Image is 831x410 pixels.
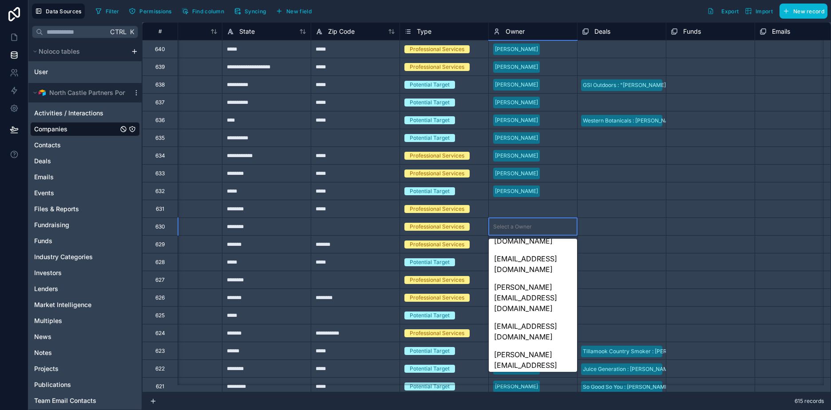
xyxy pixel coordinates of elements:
a: Syncing [231,4,273,18]
div: Professional Services [410,170,464,177]
div: 637 [155,99,165,106]
button: Permissions [126,4,174,18]
div: 628 [155,259,165,266]
div: [PERSON_NAME] [495,382,538,390]
span: 615 records [795,398,824,405]
div: Potential Target [410,365,450,373]
div: Professional Services [410,205,464,213]
div: Professional Services [410,223,464,231]
div: Professional Services [410,329,464,337]
div: Potential Target [410,382,450,390]
div: 627 [155,276,165,284]
div: Professional Services [410,240,464,248]
div: 631 [156,205,164,213]
div: [PERSON_NAME] [495,99,538,106]
div: Professional Services [410,294,464,302]
div: 629 [155,241,165,248]
span: State [239,27,255,36]
div: [PERSON_NAME] [495,81,538,89]
span: Zip Code [328,27,355,36]
div: 638 [155,81,165,88]
span: Export [721,8,739,15]
div: [PERSON_NAME] [495,116,538,124]
div: 630 [155,223,165,230]
a: Permissions [126,4,178,18]
div: Professional Services [410,276,464,284]
div: Potential Target [410,347,450,355]
div: 634 [155,152,165,159]
div: 640 [155,46,165,53]
span: Owner [506,27,525,36]
div: [PERSON_NAME] [495,134,538,142]
div: [PERSON_NAME][EMAIL_ADDRESS][DOMAIN_NAME] [489,346,577,385]
div: [PERSON_NAME] [495,170,538,177]
span: Find column [192,8,224,15]
div: 635 [155,134,165,142]
a: New record [776,4,827,19]
div: Professional Services [410,45,464,53]
div: Select a Owner [493,223,532,230]
button: Data Sources [32,4,85,19]
div: 626 [155,294,165,301]
div: Potential Target [410,99,450,106]
div: 624 [155,330,165,337]
div: 623 [155,347,165,355]
div: Potential Target [410,258,450,266]
div: [PERSON_NAME][EMAIL_ADDRESS][DOMAIN_NAME] [489,278,577,317]
div: [PERSON_NAME] [495,187,538,195]
span: Type [417,27,431,36]
button: New record [780,4,827,19]
div: 639 [155,63,165,71]
span: Funds [683,27,701,36]
span: Syncing [245,8,266,15]
div: Professional Services [410,63,464,71]
span: New record [793,8,824,15]
div: 636 [155,117,165,124]
div: [PERSON_NAME] [495,45,538,53]
div: 632 [155,188,165,195]
span: K [129,29,135,35]
span: New field [286,8,312,15]
div: Potential Target [410,311,450,319]
div: Professional Services [410,152,464,160]
div: Tillamook Country Smoker : [PERSON_NAME] , [PERSON_NAME] [PERSON_NAME] - Book / CIM [583,347,822,355]
div: # [149,28,171,35]
button: Find column [178,4,227,18]
div: [PERSON_NAME] [495,63,538,71]
div: So Good So You : [PERSON_NAME] , [PERSON_NAME] - Lead [583,383,735,391]
span: Import [756,8,773,15]
div: 633 [155,170,165,177]
span: Deals [594,27,610,36]
button: Filter [92,4,123,18]
button: New field [273,4,315,18]
button: Syncing [231,4,269,18]
div: Potential Target [410,134,450,142]
span: Ctrl [109,26,127,37]
div: [PERSON_NAME] [495,152,538,160]
div: 621 [156,383,164,390]
span: Filter [106,8,119,15]
div: [EMAIL_ADDRESS][DOMAIN_NAME] [489,250,577,278]
button: Export [704,4,742,19]
button: Import [742,4,776,19]
div: Potential Target [410,116,450,124]
div: [EMAIL_ADDRESS][DOMAIN_NAME] [489,317,577,346]
span: Emails [772,27,790,36]
div: 625 [155,312,165,319]
span: Permissions [139,8,171,15]
span: Data Sources [46,8,82,15]
div: Potential Target [410,187,450,195]
div: Potential Target [410,81,450,89]
div: 622 [155,365,165,372]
